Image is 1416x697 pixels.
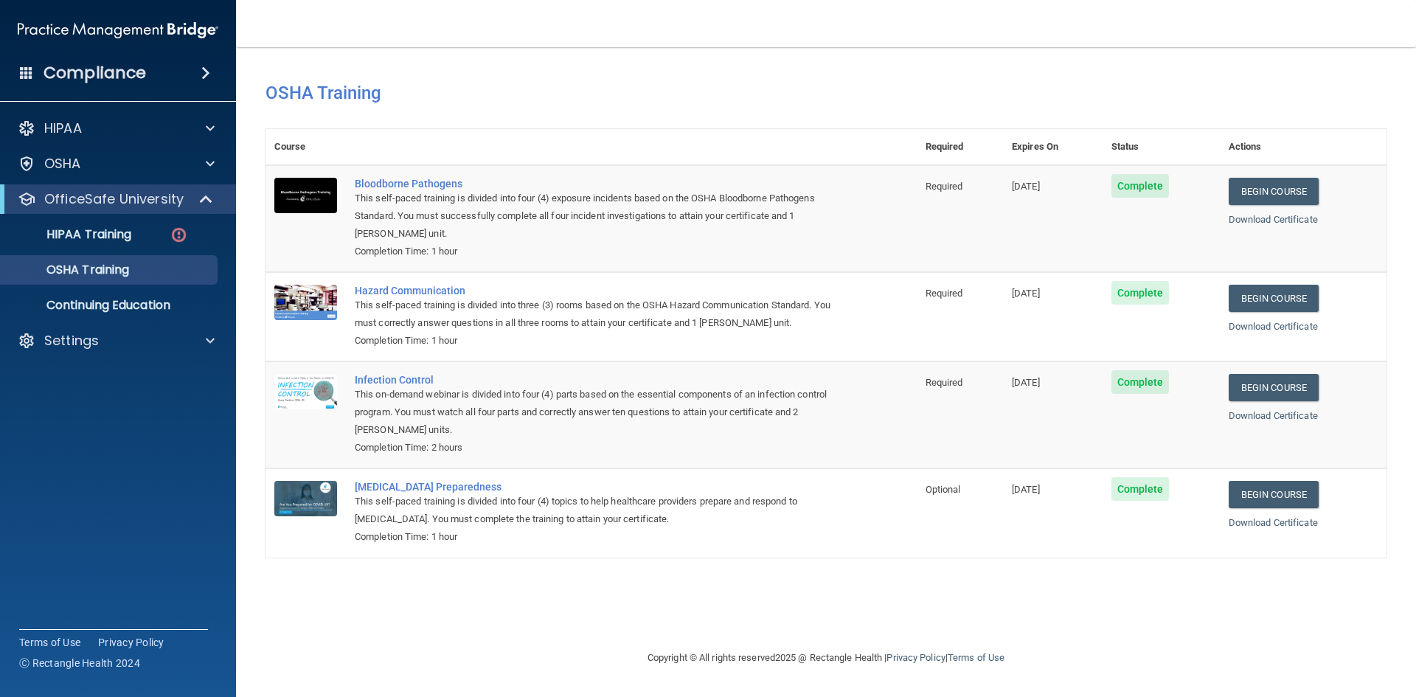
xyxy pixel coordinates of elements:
[1111,370,1170,394] span: Complete
[265,129,346,165] th: Course
[10,298,211,313] p: Continuing Education
[18,119,215,137] a: HIPAA
[1003,129,1103,165] th: Expires On
[355,285,843,297] a: Hazard Communication
[926,181,963,192] span: Required
[917,129,1003,165] th: Required
[44,155,81,173] p: OSHA
[18,155,215,173] a: OSHA
[1229,214,1318,225] a: Download Certificate
[44,190,184,208] p: OfficeSafe University
[926,288,963,299] span: Required
[926,484,961,495] span: Optional
[355,190,843,243] div: This self-paced training is divided into four (4) exposure incidents based on the OSHA Bloodborne...
[355,332,843,350] div: Completion Time: 1 hour
[1229,321,1318,332] a: Download Certificate
[355,374,843,386] a: Infection Control
[355,386,843,439] div: This on-demand webinar is divided into four (4) parts based on the essential components of an inf...
[1111,174,1170,198] span: Complete
[44,332,99,350] p: Settings
[10,227,131,242] p: HIPAA Training
[44,119,82,137] p: HIPAA
[1220,129,1386,165] th: Actions
[1012,288,1040,299] span: [DATE]
[1012,484,1040,495] span: [DATE]
[355,178,843,190] a: Bloodborne Pathogens
[355,297,843,332] div: This self-paced training is divided into three (3) rooms based on the OSHA Hazard Communication S...
[355,243,843,260] div: Completion Time: 1 hour
[1229,410,1318,421] a: Download Certificate
[1012,377,1040,388] span: [DATE]
[10,263,129,277] p: OSHA Training
[1012,181,1040,192] span: [DATE]
[18,15,218,45] img: PMB logo
[265,83,1386,103] h4: OSHA Training
[948,652,1004,663] a: Terms of Use
[44,63,146,83] h4: Compliance
[18,190,214,208] a: OfficeSafe University
[1229,517,1318,528] a: Download Certificate
[355,528,843,546] div: Completion Time: 1 hour
[18,332,215,350] a: Settings
[98,635,164,650] a: Privacy Policy
[19,656,140,670] span: Ⓒ Rectangle Health 2024
[557,634,1095,682] div: Copyright © All rights reserved 2025 @ Rectangle Health | |
[355,493,843,528] div: This self-paced training is divided into four (4) topics to help healthcare providers prepare and...
[355,481,843,493] a: [MEDICAL_DATA] Preparedness
[19,635,80,650] a: Terms of Use
[355,439,843,457] div: Completion Time: 2 hours
[1111,477,1170,501] span: Complete
[1103,129,1220,165] th: Status
[1229,285,1319,312] a: Begin Course
[886,652,945,663] a: Privacy Policy
[1229,481,1319,508] a: Begin Course
[926,377,963,388] span: Required
[1229,374,1319,401] a: Begin Course
[1229,178,1319,205] a: Begin Course
[1111,281,1170,305] span: Complete
[170,226,188,244] img: danger-circle.6113f641.png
